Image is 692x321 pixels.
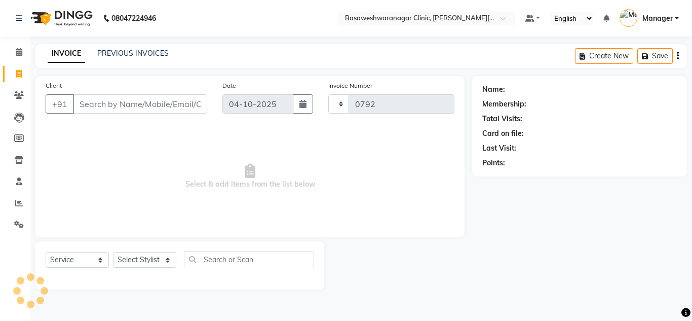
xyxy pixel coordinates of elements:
div: Total Visits: [482,114,522,124]
img: Manager [620,9,637,27]
button: Save [637,48,673,64]
div: Last Visit: [482,143,516,154]
div: Points: [482,158,505,168]
input: Search by Name/Mobile/Email/Code [73,94,207,114]
a: INVOICE [48,45,85,63]
div: Membership: [482,99,526,110]
a: PREVIOUS INVOICES [97,49,169,58]
button: Create New [575,48,633,64]
label: Client [46,81,62,90]
img: logo [26,4,95,32]
div: Name: [482,84,505,95]
div: Card on file: [482,128,524,139]
b: 08047224946 [111,4,156,32]
input: Search or Scan [184,252,314,267]
button: +91 [46,94,74,114]
span: Select & add items from the list below [46,126,454,227]
label: Invoice Number [328,81,372,90]
span: Manager [642,13,673,24]
label: Date [222,81,236,90]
